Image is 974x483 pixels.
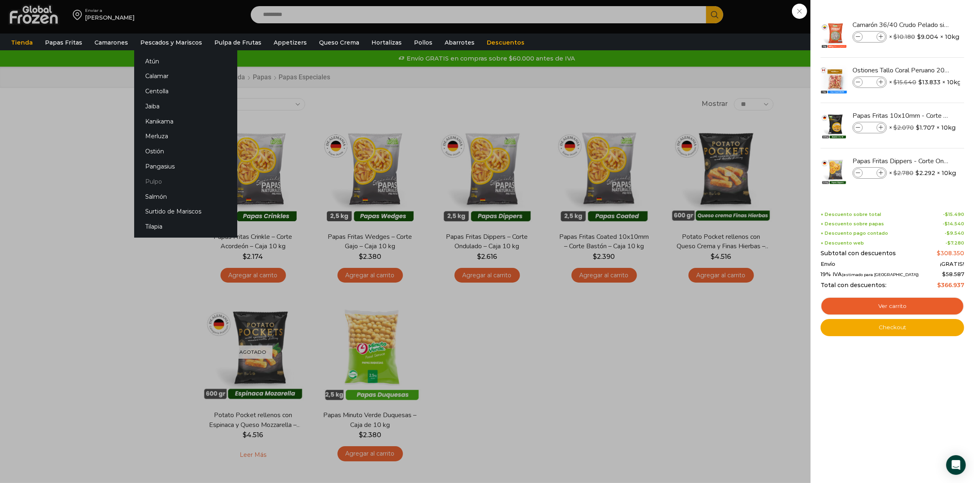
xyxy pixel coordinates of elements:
[916,169,919,177] span: $
[821,261,835,267] span: Envío
[945,231,964,236] span: -
[945,240,964,246] span: -
[483,35,529,50] a: Descuentos
[893,33,897,40] span: $
[315,35,363,50] a: Queso Crema
[889,31,959,43] span: × × 10kg
[864,32,876,41] input: Product quantity
[937,249,940,257] span: $
[916,169,935,177] bdi: 2.292
[947,240,964,246] bdi: 7.280
[893,124,897,131] span: $
[210,35,265,50] a: Pulpa de Frutas
[853,20,950,29] a: Camarón 36/40 Crudo Pelado sin Vena - Gold - Caja 10 kg
[943,221,964,227] span: -
[270,35,311,50] a: Appetizers
[367,35,406,50] a: Hortalizas
[918,78,940,86] bdi: 13.833
[937,281,964,289] bdi: 366.937
[945,221,964,227] bdi: 14.540
[41,35,86,50] a: Papas Fritas
[942,271,964,277] span: 58.587
[134,114,237,129] a: Kanikama
[7,35,37,50] a: Tienda
[821,250,896,257] span: Subtotal con descuentos
[134,219,237,234] a: Tilapia
[918,78,922,86] span: $
[942,271,946,277] span: $
[441,35,479,50] a: Abarrotes
[864,78,876,87] input: Product quantity
[134,54,237,69] a: Atún
[916,124,935,132] bdi: 1.707
[946,455,966,475] div: Open Intercom Messenger
[134,174,237,189] a: Pulpo
[893,79,916,86] bdi: 15.640
[853,66,950,75] a: Ostiones Tallo Coral Peruano 20/30 - Caja 10 kg
[893,33,915,40] bdi: 10.180
[134,129,237,144] a: Merluza
[821,271,919,278] span: 19% IVA
[864,123,876,132] input: Product quantity
[821,231,888,236] span: + Descuento pago contado
[945,211,948,217] span: $
[917,33,938,41] bdi: 9.004
[893,169,897,177] span: $
[864,168,876,177] input: Product quantity
[134,159,237,174] a: Pangasius
[134,99,237,114] a: Jaiba
[889,76,961,88] span: × × 10kg
[937,281,941,289] span: $
[821,212,881,217] span: + Descuento sobre total
[943,212,964,217] span: -
[889,122,956,133] span: × × 10kg
[947,230,950,236] span: $
[821,221,884,227] span: + Descuento sobre papas
[410,35,436,50] a: Pollos
[134,144,237,159] a: Ostión
[134,69,237,84] a: Calamar
[893,124,914,131] bdi: 2.070
[821,297,964,316] a: Ver carrito
[842,272,919,277] small: (estimado para [GEOGRAPHIC_DATA])
[893,79,897,86] span: $
[853,157,950,166] a: Papas Fritas Dippers - Corte Ondulado - Caja 10 kg
[821,319,964,336] a: Checkout
[136,35,206,50] a: Pescados y Mariscos
[947,240,951,246] span: $
[134,189,237,204] a: Salmón
[945,221,948,227] span: $
[90,35,132,50] a: Camarones
[937,249,964,257] bdi: 308.350
[940,261,964,267] span: ¡GRATIS!
[945,211,964,217] bdi: 15.490
[947,230,964,236] bdi: 9.540
[893,169,913,177] bdi: 2.780
[134,84,237,99] a: Centolla
[821,240,864,246] span: + Descuento web
[134,204,237,219] a: Surtido de Mariscos
[889,167,956,179] span: × × 10kg
[917,33,921,41] span: $
[853,111,950,120] a: Papas Fritas 10x10mm - Corte Bastón - Caja 10 kg
[821,282,886,289] span: Total con descuentos:
[916,124,920,132] span: $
